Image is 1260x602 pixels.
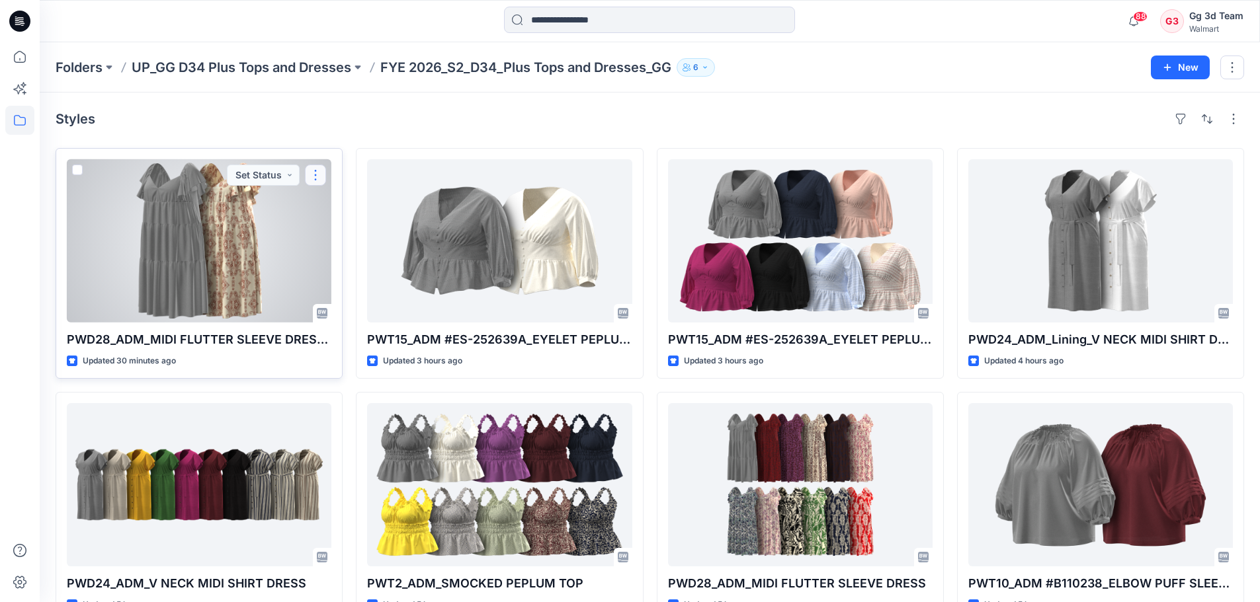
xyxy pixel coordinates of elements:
p: PWT2_ADM_SMOCKED PEPLUM TOP [367,574,632,593]
a: Folders [56,58,103,77]
p: 6 [693,60,698,75]
p: Updated 3 hours ago [684,354,763,368]
button: New [1151,56,1210,79]
p: PWT10_ADM #B110238_ELBOW PUFF SLEEVE BLOUSE [968,574,1233,593]
h4: Styles [56,111,95,127]
a: PWD28_ADM_MIDI FLUTTER SLEEVE DRESS_Lining version [67,159,331,322]
p: FYE 2026_S2_D34_Plus Tops and Dresses_GG [380,58,671,77]
div: Gg 3d Team [1189,8,1243,24]
div: Walmart [1189,24,1243,34]
a: PWD24_ADM_V NECK MIDI SHIRT DRESS [67,403,331,566]
p: Updated 4 hours ago [984,354,1064,368]
a: PWT15_ADM #ES-252639A_EYELET PEPLUM TOP_Cami version [367,159,632,322]
a: PWT15_ADM #ES-252639A_EYELET PEPLUM TOP [668,159,933,322]
a: PWD24_ADM_Lining_V NECK MIDI SHIRT DRESS [968,159,1233,322]
p: PWD24_ADM_Lining_V NECK MIDI SHIRT DRESS [968,330,1233,349]
p: PWT15_ADM #ES-252639A_EYELET PEPLUM TOP_Cami version [367,330,632,349]
p: Updated 3 hours ago [383,354,462,368]
button: 6 [677,58,715,77]
p: PWD28_ADM_MIDI FLUTTER SLEEVE DRESS [668,574,933,593]
p: PWD24_ADM_V NECK MIDI SHIRT DRESS [67,574,331,593]
a: PWT10_ADM #B110238_ELBOW PUFF SLEEVE BLOUSE [968,403,1233,566]
p: Updated 30 minutes ago [83,354,176,368]
span: 88 [1133,11,1148,22]
a: PWD28_ADM_MIDI FLUTTER SLEEVE DRESS [668,403,933,566]
a: UP_GG D34 Plus Tops and Dresses [132,58,351,77]
p: PWT15_ADM #ES-252639A_EYELET PEPLUM TOP [668,330,933,349]
div: G3 [1160,9,1184,33]
p: PWD28_ADM_MIDI FLUTTER SLEEVE DRESS_Lining version [67,330,331,349]
a: PWT2_ADM_SMOCKED PEPLUM TOP [367,403,632,566]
